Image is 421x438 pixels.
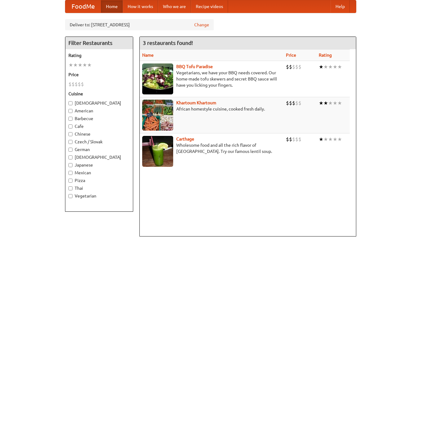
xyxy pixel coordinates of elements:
li: ★ [68,62,73,68]
a: Name [142,53,154,58]
li: $ [81,81,84,88]
li: $ [298,63,301,70]
li: $ [286,136,289,143]
a: Rating [319,53,332,58]
li: ★ [328,63,333,70]
li: ★ [323,136,328,143]
li: $ [68,81,72,88]
label: Mexican [68,170,130,176]
li: $ [289,100,292,106]
li: ★ [319,100,323,106]
li: ★ [337,100,342,106]
input: Chinese [68,132,72,136]
li: ★ [333,100,337,106]
label: [DEMOGRAPHIC_DATA] [68,100,130,106]
li: ★ [73,62,78,68]
input: Barbecue [68,117,72,121]
h5: Rating [68,52,130,59]
li: $ [298,100,301,106]
li: $ [78,81,81,88]
h4: Filter Restaurants [65,37,133,49]
input: Mexican [68,171,72,175]
img: tofuparadise.jpg [142,63,173,94]
p: Wholesome food and all the rich flavor of [GEOGRAPHIC_DATA]. Try our famous lentil soup. [142,142,281,154]
li: ★ [328,136,333,143]
li: $ [292,100,295,106]
li: $ [75,81,78,88]
li: ★ [319,136,323,143]
a: Help [331,0,350,13]
li: ★ [323,100,328,106]
ng-pluralize: 3 restaurants found! [143,40,193,46]
a: Khartoum Khartoum [176,100,216,105]
li: $ [286,100,289,106]
li: ★ [337,63,342,70]
input: German [68,148,72,152]
li: $ [289,136,292,143]
li: ★ [337,136,342,143]
a: FoodMe [65,0,101,13]
a: Carthage [176,137,194,141]
h5: Cuisine [68,91,130,97]
li: $ [289,63,292,70]
a: Home [101,0,123,13]
li: $ [72,81,75,88]
li: ★ [78,62,82,68]
li: ★ [323,63,328,70]
a: Who we are [158,0,191,13]
input: Czech / Slovak [68,140,72,144]
label: Cafe [68,123,130,129]
a: Price [286,53,296,58]
input: Vegetarian [68,194,72,198]
label: Japanese [68,162,130,168]
label: [DEMOGRAPHIC_DATA] [68,154,130,160]
a: BBQ Tofu Paradise [176,64,213,69]
a: Change [194,22,209,28]
label: Thai [68,185,130,191]
li: $ [295,63,298,70]
img: khartoum.jpg [142,100,173,131]
li: $ [298,136,301,143]
input: Thai [68,186,72,190]
div: Deliver to: [STREET_ADDRESS] [65,19,214,30]
a: Recipe videos [191,0,228,13]
label: German [68,146,130,153]
li: ★ [82,62,87,68]
li: $ [295,136,298,143]
input: Japanese [68,163,72,167]
h5: Price [68,72,130,78]
li: ★ [319,63,323,70]
input: Cafe [68,124,72,128]
li: $ [286,63,289,70]
input: Pizza [68,179,72,183]
li: ★ [333,63,337,70]
input: [DEMOGRAPHIC_DATA] [68,155,72,159]
li: $ [292,63,295,70]
label: Chinese [68,131,130,137]
label: Czech / Slovak [68,139,130,145]
label: American [68,108,130,114]
label: Barbecue [68,115,130,122]
input: American [68,109,72,113]
label: Pizza [68,177,130,184]
label: Vegetarian [68,193,130,199]
li: ★ [87,62,92,68]
img: carthage.jpg [142,136,173,167]
li: $ [292,136,295,143]
li: ★ [328,100,333,106]
p: African homestyle cuisine, cooked fresh daily. [142,106,281,112]
a: How it works [123,0,158,13]
li: ★ [333,136,337,143]
input: [DEMOGRAPHIC_DATA] [68,101,72,105]
p: Vegetarians, we have your BBQ needs covered. Our home-made tofu skewers and secret BBQ sauce will... [142,70,281,88]
li: $ [295,100,298,106]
